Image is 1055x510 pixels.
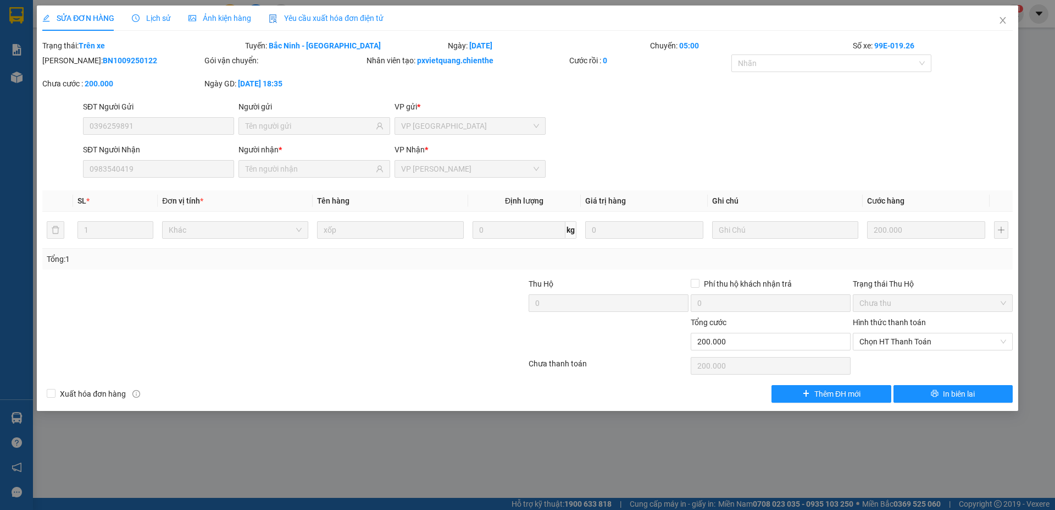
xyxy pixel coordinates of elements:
[447,40,649,52] div: Ngày:
[79,41,105,50] b: Trên xe
[712,221,858,239] input: Ghi Chú
[649,40,852,52] div: Chuyến:
[401,161,539,177] span: VP Hồ Chí Minh
[893,385,1013,403] button: printerIn biên lai
[401,118,539,134] span: VP Bắc Ninh
[699,278,796,290] span: Phí thu hộ khách nhận trả
[771,385,891,403] button: plusThêm ĐH mới
[188,14,251,23] span: Ảnh kiện hàng
[204,54,364,67] div: Gói vận chuyển:
[529,279,553,288] span: Thu Hộ
[47,253,407,265] div: Tổng: 1
[77,196,86,205] span: SL
[245,120,373,132] input: Tên người gửi
[317,196,349,205] span: Tên hàng
[132,14,171,23] span: Lịch sử
[943,388,975,400] span: In biên lai
[802,390,810,398] span: plus
[585,221,703,239] input: 0
[931,390,939,398] span: printer
[367,54,567,67] div: Nhân viên tạo:
[132,14,140,22] span: clock-circle
[679,41,699,50] b: 05:00
[395,145,425,154] span: VP Nhận
[188,14,196,22] span: picture
[162,196,203,205] span: Đơn vị tính
[852,40,1014,52] div: Số xe:
[708,190,863,212] th: Ghi chú
[85,79,113,88] b: 200.000
[469,41,492,50] b: [DATE]
[565,221,576,239] span: kg
[132,390,140,398] span: info-circle
[527,358,690,377] div: Chưa thanh toán
[569,54,729,67] div: Cước rồi :
[585,196,626,205] span: Giá trị hàng
[859,295,1006,311] span: Chưa thu
[867,196,904,205] span: Cước hàng
[269,41,381,50] b: Bắc Ninh - [GEOGRAPHIC_DATA]
[417,56,493,65] b: pxvietquang.chienthe
[238,144,390,156] div: Người nhận
[376,165,384,173] span: user
[238,79,282,88] b: [DATE] 18:35
[245,163,373,175] input: Tên người nhận
[505,196,543,205] span: Định lượng
[867,221,985,239] input: 0
[853,278,1013,290] div: Trạng thái Thu Hộ
[238,101,390,113] div: Người gửi
[395,101,546,113] div: VP gửi
[859,333,1006,350] span: Chọn HT Thanh Toán
[42,78,202,90] div: Chưa cước :
[47,221,64,239] button: delete
[169,222,302,238] span: Khác
[42,14,50,22] span: edit
[317,221,463,239] input: VD: Bàn, Ghế
[204,78,364,90] div: Ngày GD:
[376,122,384,130] span: user
[603,56,607,65] b: 0
[42,14,114,23] span: SỬA ĐƠN HÀNG
[987,6,1018,36] button: Close
[55,388,130,400] span: Xuất hóa đơn hàng
[874,41,914,50] b: 99E-019.26
[814,388,860,400] span: Thêm ĐH mới
[103,56,157,65] b: BN1009250122
[83,144,234,156] div: SĐT Người Nhận
[83,101,234,113] div: SĐT Người Gửi
[998,16,1007,25] span: close
[41,40,244,52] div: Trạng thái:
[42,54,202,67] div: [PERSON_NAME]:
[691,318,726,327] span: Tổng cước
[269,14,384,23] span: Yêu cầu xuất hóa đơn điện tử
[853,318,926,327] label: Hình thức thanh toán
[269,14,277,23] img: icon
[244,40,447,52] div: Tuyến:
[994,221,1008,239] button: plus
